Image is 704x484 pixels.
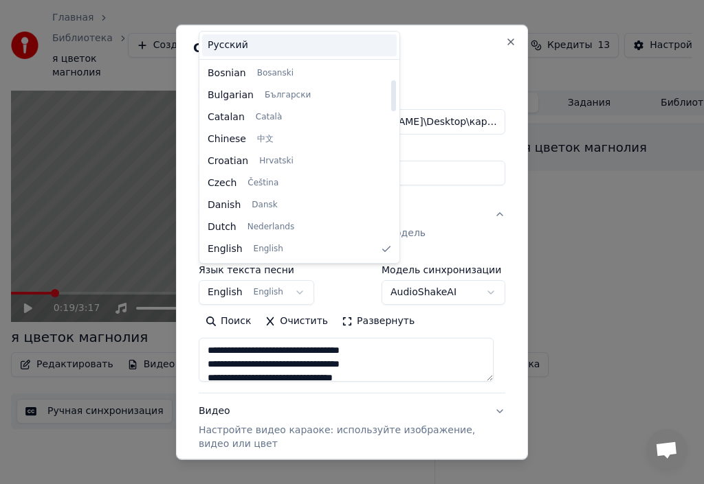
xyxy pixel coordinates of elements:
span: Български [265,90,311,101]
span: Catalan [208,111,245,124]
span: Nederlands [247,222,294,233]
span: Čeština [247,178,278,189]
span: Català [256,112,282,123]
span: Bosnian [208,67,246,80]
span: 中文 [257,134,274,145]
span: Hrvatski [259,156,294,167]
span: Dansk [252,200,277,211]
span: English [208,242,243,256]
span: Croatian [208,154,248,168]
span: Dutch [208,220,236,234]
span: Русский [208,38,248,52]
span: Bulgarian [208,89,254,102]
span: English [254,244,283,255]
span: Bosanski [257,68,294,79]
span: Chinese [208,132,246,146]
span: Danish [208,198,241,212]
span: Czech [208,176,236,190]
